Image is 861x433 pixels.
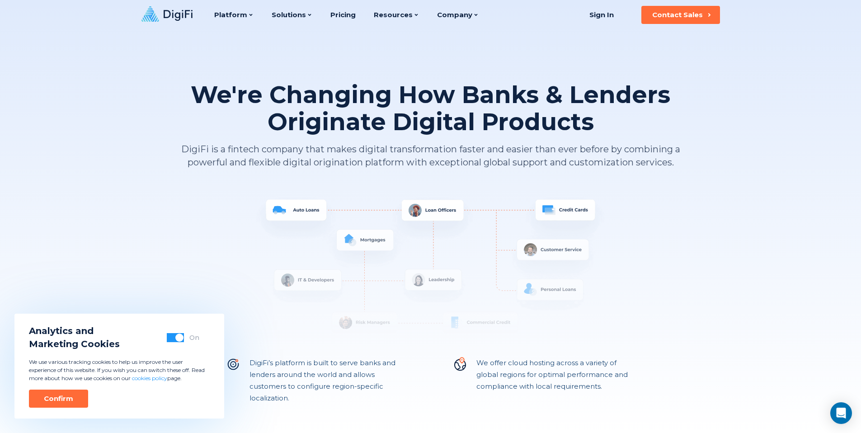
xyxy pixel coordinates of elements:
[652,10,703,19] div: Contact Sales
[830,402,852,424] div: Open Intercom Messenger
[476,357,635,404] p: We offer cloud hosting across a variety of global regions for optimal performance and compliance ...
[180,143,682,169] p: DigiFi is a fintech company that makes digital transformation faster and easier than ever before ...
[579,6,625,24] a: Sign In
[132,375,167,381] a: cookies policy
[29,338,120,351] span: Marketing Cookies
[189,333,199,342] div: On
[180,196,682,350] img: System Overview
[29,358,210,382] p: We use various tracking cookies to help us improve the user experience of this website. If you wi...
[44,394,73,403] div: Confirm
[249,357,409,404] p: DigiFi’s platform is built to serve banks and lenders around the world and allows customers to co...
[29,325,120,338] span: Analytics and
[180,81,682,136] h1: We're Changing How Banks & Lenders Originate Digital Products
[641,6,720,24] button: Contact Sales
[29,390,88,408] button: Confirm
